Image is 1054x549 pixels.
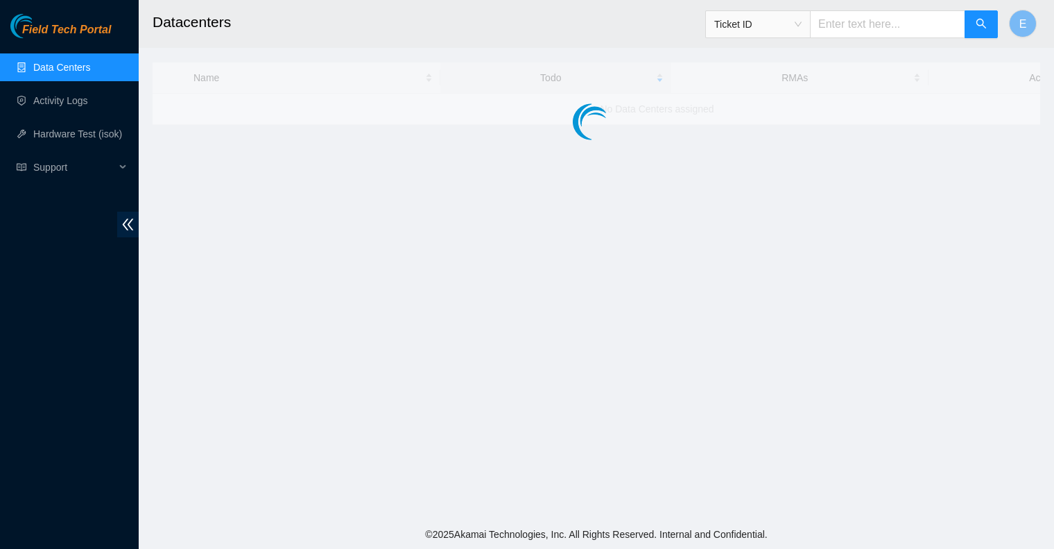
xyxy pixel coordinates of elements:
footer: © 2025 Akamai Technologies, Inc. All Rights Reserved. Internal and Confidential. [139,520,1054,549]
button: E [1009,10,1037,37]
a: Hardware Test (isok) [33,128,122,140]
img: Akamai Technologies [10,14,70,38]
span: search [976,18,987,31]
a: Data Centers [33,62,90,73]
a: Activity Logs [33,95,88,106]
a: Akamai TechnologiesField Tech Portal [10,25,111,43]
span: Field Tech Portal [22,24,111,37]
span: read [17,162,26,172]
input: Enter text here... [810,10,965,38]
span: Support [33,153,115,181]
span: Ticket ID [714,14,802,35]
span: double-left [117,212,139,237]
span: E [1019,15,1027,33]
button: search [965,10,998,38]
